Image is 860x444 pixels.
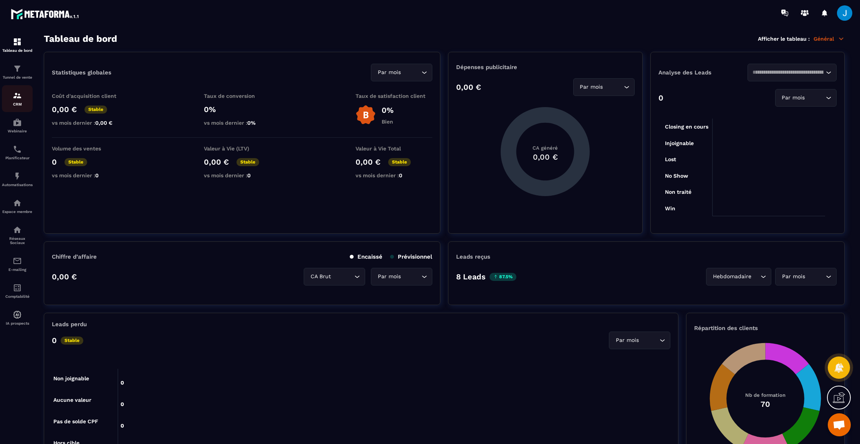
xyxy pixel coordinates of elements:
[52,157,57,167] p: 0
[2,294,33,299] p: Comptabilité
[2,112,33,139] a: automationsautomationsWebinaire
[356,145,432,152] p: Valeur à Vie Total
[382,106,394,115] p: 0%
[356,93,432,99] p: Taux de satisfaction client
[694,325,837,332] p: Répartition des clients
[52,321,87,328] p: Leads perdu
[237,158,259,166] p: Stable
[752,68,824,77] input: Search for option
[44,33,117,44] h3: Tableau de bord
[13,198,22,208] img: automations
[390,253,432,260] p: Prévisionnel
[2,166,33,193] a: automationsautomationsAutomatisations
[402,68,420,77] input: Search for option
[814,35,845,42] p: Général
[2,139,33,166] a: schedulerschedulerPlanificateur
[204,93,281,99] p: Taux de conversion
[665,140,694,147] tspan: Injoignable
[13,172,22,181] img: automations
[371,64,432,81] div: Search for option
[573,78,635,96] div: Search for option
[402,272,420,281] input: Search for option
[204,120,281,126] p: vs mois dernier :
[52,336,57,345] p: 0
[64,158,87,166] p: Stable
[13,283,22,292] img: accountant
[247,120,256,126] span: 0%
[828,413,851,436] a: Ouvrir le chat
[376,272,402,281] span: Par mois
[758,36,810,42] p: Afficher le tableau :
[95,120,112,126] span: 0,00 €
[2,58,33,85] a: formationformationTunnel de vente
[2,156,33,160] p: Planificateur
[371,268,432,286] div: Search for option
[204,157,229,167] p: 0,00 €
[775,89,837,107] div: Search for option
[61,337,83,345] p: Stable
[332,272,352,281] input: Search for option
[52,105,77,114] p: 0,00 €
[204,145,281,152] p: Valeur à Vie (LTV)
[2,183,33,187] p: Automatisations
[578,83,605,91] span: Par mois
[2,129,33,133] p: Webinaire
[84,106,107,114] p: Stable
[665,156,676,162] tspan: Lost
[706,268,771,286] div: Search for option
[775,268,837,286] div: Search for option
[13,310,22,319] img: automations
[2,321,33,325] p: IA prospects
[748,64,837,81] div: Search for option
[614,336,640,345] span: Par mois
[711,272,753,281] span: Hebdomadaire
[2,48,33,53] p: Tableau de bord
[350,253,382,260] p: Encaissé
[388,158,411,166] p: Stable
[658,69,748,76] p: Analyse des Leads
[13,118,22,127] img: automations
[456,272,486,281] p: 8 Leads
[780,272,807,281] span: Par mois
[456,83,481,92] p: 0,00 €
[11,7,80,21] img: logo
[665,124,708,130] tspan: Closing en cours
[356,172,432,178] p: vs mois dernier :
[807,94,824,102] input: Search for option
[2,102,33,106] p: CRM
[382,119,394,125] p: Bien
[2,277,33,304] a: accountantaccountantComptabilité
[2,193,33,220] a: automationsautomationsEspace membre
[13,91,22,100] img: formation
[53,375,89,382] tspan: Non joignable
[247,172,251,178] span: 0
[52,272,77,281] p: 0,00 €
[13,225,22,234] img: social-network
[780,94,807,102] span: Par mois
[204,172,281,178] p: vs mois dernier :
[2,75,33,79] p: Tunnel de vente
[2,267,33,272] p: E-mailing
[658,93,663,102] p: 0
[13,145,22,154] img: scheduler
[13,37,22,46] img: formation
[204,105,281,114] p: 0%
[2,85,33,112] a: formationformationCRM
[456,253,490,260] p: Leads reçus
[665,205,675,211] tspan: Win
[356,105,376,125] img: b-badge-o.b3b20ee6.svg
[753,272,759,281] input: Search for option
[376,68,402,77] span: Par mois
[807,272,824,281] input: Search for option
[2,220,33,251] a: social-networksocial-networkRéseaux Sociaux
[52,120,129,126] p: vs mois dernier :
[490,273,516,281] p: 87.5%
[2,210,33,214] p: Espace membre
[52,93,129,99] p: Coût d'acquisition client
[52,172,129,178] p: vs mois dernier :
[356,157,380,167] p: 0,00 €
[640,336,658,345] input: Search for option
[665,173,688,179] tspan: No Show
[2,251,33,277] a: emailemailE-mailing
[52,69,111,76] p: Statistiques globales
